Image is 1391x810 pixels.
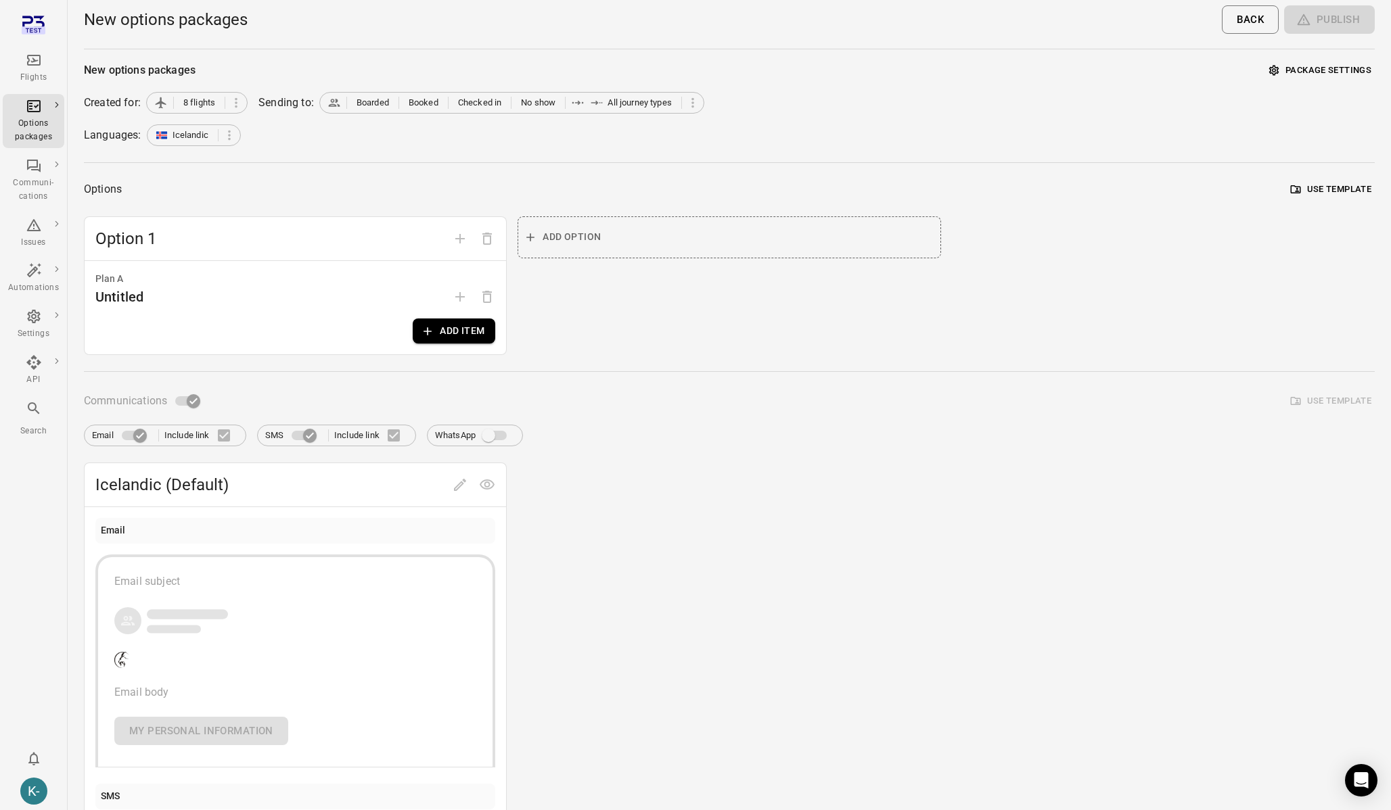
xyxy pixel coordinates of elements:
a: Communi-cations [3,153,64,208]
div: Languages: [84,127,141,143]
div: Open Intercom Messenger [1345,764,1377,796]
button: Kristinn - avilabs [15,772,53,810]
button: Back [1222,5,1279,34]
div: Issues [8,236,59,249]
span: All journey types [608,96,672,110]
div: Options packages [8,117,59,144]
label: WhatsApp [435,423,515,448]
span: Checked in [458,96,502,110]
div: K- [20,778,47,805]
div: Options [84,180,122,199]
div: Flights [8,71,59,85]
span: Icelandic [173,128,208,142]
div: Icelandic [147,124,241,146]
div: Automations [8,281,59,295]
div: Sending to: [258,95,314,111]
span: Communications [84,391,167,410]
button: Search [3,396,64,442]
span: Options need to have at least one plan [474,290,501,303]
label: Include link [334,421,408,450]
a: Automations [3,258,64,299]
a: Settings [3,304,64,345]
div: Search [8,425,59,438]
span: Option 1 [95,228,447,249]
a: Issues [3,213,64,254]
div: 8 flights [146,92,248,114]
button: Add item [413,318,495,343]
div: BoardedBookedChecked inNo showAll journey types [319,92,704,114]
a: Options packages [3,94,64,148]
div: Untitled [95,286,143,308]
button: Use template [1287,179,1375,200]
span: Icelandic (Default) [95,474,447,496]
div: Plan A [95,272,495,287]
span: 8 flights [183,96,215,110]
div: API [8,373,59,387]
a: Flights [3,48,64,89]
span: Add option [447,231,474,244]
label: SMS [265,423,323,448]
div: Communi-cations [8,176,59,204]
div: New options packages [84,62,196,78]
div: SMS [101,789,120,804]
div: Settings [8,327,59,341]
button: Package settings [1266,60,1375,81]
span: Delete option [474,231,501,244]
label: Include link [164,421,238,450]
span: Add plan [447,290,474,303]
span: Boarded [357,96,389,110]
div: Email [101,523,126,538]
span: Preview [474,477,501,490]
button: Notifications [20,745,47,772]
span: Edit [447,477,474,490]
div: Created for: [84,95,141,111]
label: Email [92,423,153,448]
span: No show [521,96,555,110]
span: Booked [409,96,438,110]
a: API [3,350,64,391]
h1: New options packages [84,9,248,30]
